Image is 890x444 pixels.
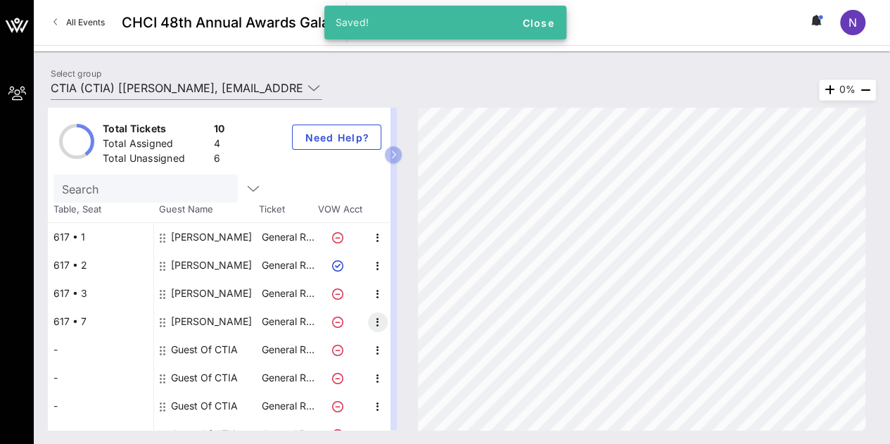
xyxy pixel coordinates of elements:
div: Norberto Salinas [171,251,252,279]
span: N [848,15,857,30]
span: Guest Name [153,203,259,217]
span: Table, Seat [48,203,153,217]
div: - [48,392,153,420]
div: 4 [214,137,225,154]
div: 617 • 1 [48,223,153,251]
p: General R… [260,392,316,420]
span: Need Help? [304,132,369,144]
p: General R… [260,279,316,307]
div: Sophia Lizcano Allred [171,307,252,336]
p: General R… [260,364,316,392]
span: Close [521,17,555,29]
div: Chloe Rodriguez [171,223,252,251]
div: Total Unassigned [103,151,208,169]
div: 617 • 2 [48,251,153,279]
div: N [840,10,865,35]
div: - [48,364,153,392]
p: General R… [260,336,316,364]
div: Faith Rynda [171,279,252,307]
span: VOW Acct [315,203,364,217]
button: Close [516,10,561,35]
p: General R… [260,223,316,251]
div: 617 • 3 [48,279,153,307]
span: All Events [66,17,105,27]
div: Guest Of CTIA [171,392,238,420]
label: Select group [51,68,101,79]
div: 0% [819,80,876,101]
div: 6 [214,151,225,169]
div: Guest Of CTIA [171,364,238,392]
a: All Events [45,11,113,34]
span: Ticket [259,203,315,217]
div: - [48,336,153,364]
div: Total Assigned [103,137,208,154]
span: CHCI 48th Annual Awards Gala [122,12,329,33]
span: Saved! [336,16,369,28]
p: General R… [260,251,316,279]
button: Need Help? [292,125,381,150]
div: 617 • 7 [48,307,153,336]
div: 10 [214,122,225,139]
div: Guest Of CTIA [171,336,238,364]
div: Total Tickets [103,122,208,139]
p: General R… [260,307,316,336]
